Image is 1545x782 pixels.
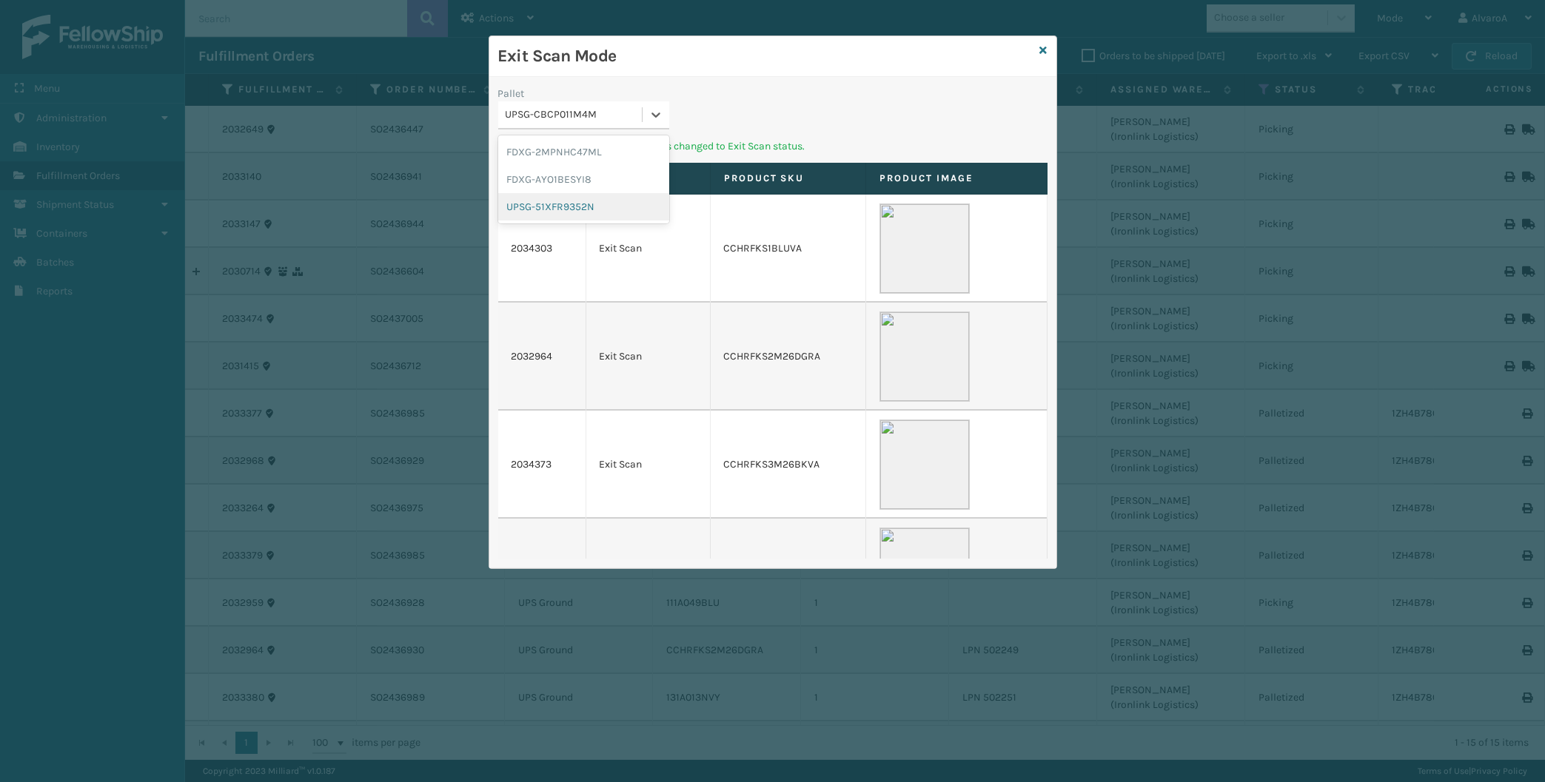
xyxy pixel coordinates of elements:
[498,193,669,220] div: UPSG-51XFR9352N
[498,166,669,193] div: FDXG-AYO1BESYI8
[711,195,866,303] td: CCHRFKS1BLUVA
[879,419,970,510] img: 51104088640_40f294f443_o-scaled-700x700.jpg
[498,138,1048,154] p: Pallet scanned and Fulfillment Orders changed to Exit Scan status.
[586,519,711,627] td: Exit Scan
[498,138,669,166] div: FDXG-2MPNHC47ML
[498,86,525,101] label: Pallet
[512,349,553,364] a: 2032964
[711,303,866,411] td: CCHRFKS2M26DGRA
[711,411,866,519] td: CCHRFKS3M26BKVA
[586,411,711,519] td: Exit Scan
[724,172,852,185] label: Product SKU
[879,172,1033,185] label: Product Image
[512,457,552,472] a: 2034373
[586,195,711,303] td: Exit Scan
[879,203,970,294] img: 51104088640_40f294f443_o-scaled-700x700.jpg
[498,45,1034,67] h3: Exit Scan Mode
[506,107,643,123] div: UPSG-CBCP011M4M
[879,311,970,402] img: 51104088640_40f294f443_o-scaled-700x700.jpg
[586,303,711,411] td: Exit Scan
[711,519,866,627] td: CCWENKS1M26CFVA
[879,527,970,618] img: 51104088640_40f294f443_o-scaled-700x700.jpg
[512,241,553,256] a: 2034303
